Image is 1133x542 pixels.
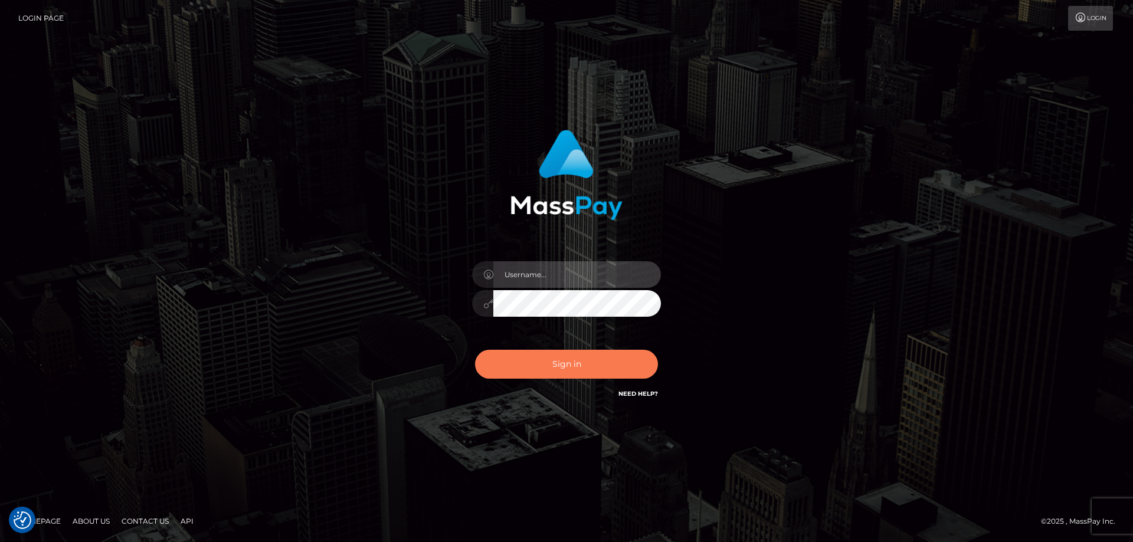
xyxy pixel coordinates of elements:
a: Login Page [18,6,64,31]
button: Sign in [475,350,658,379]
a: Login [1068,6,1113,31]
input: Username... [493,261,661,288]
a: Need Help? [618,390,658,398]
a: Homepage [13,512,66,530]
button: Consent Preferences [14,511,31,529]
a: Contact Us [117,512,173,530]
img: Revisit consent button [14,511,31,529]
img: MassPay Login [510,130,623,220]
a: About Us [68,512,114,530]
a: API [176,512,198,530]
div: © 2025 , MassPay Inc. [1041,515,1124,528]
